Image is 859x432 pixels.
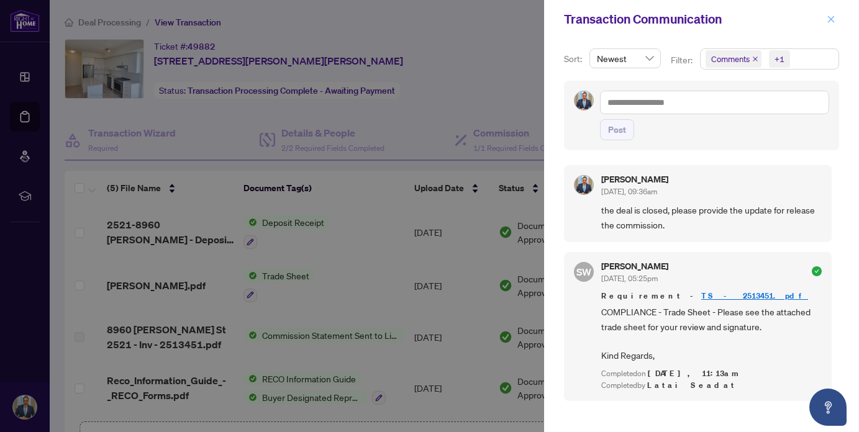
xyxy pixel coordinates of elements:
[647,380,737,390] span: Latai Seadat
[601,380,822,392] div: Completed by
[648,368,740,379] span: [DATE], 11:13am
[597,49,653,68] span: Newest
[701,290,808,301] a: TS - 2513451.pdf
[775,53,784,65] div: +1
[564,52,584,66] p: Sort:
[706,50,761,68] span: Comments
[575,91,593,110] img: Profile Icon
[601,290,822,302] span: Requirement -
[809,389,847,426] button: Open asap
[671,53,694,67] p: Filter:
[564,10,823,29] div: Transaction Communication
[812,266,822,276] span: check-circle
[601,203,822,232] span: the deal is closed, please provide the update for release the commission.
[752,56,758,62] span: close
[575,176,593,194] img: Profile Icon
[601,368,822,380] div: Completed on
[601,262,668,271] h5: [PERSON_NAME]
[600,119,634,140] button: Post
[827,15,835,24] span: close
[576,264,592,280] span: SW
[601,187,657,196] span: [DATE], 09:36am
[711,53,750,65] span: Comments
[601,305,822,363] span: COMPLIANCE - Trade Sheet - Please see the attached trade sheet for your review and signature. Kin...
[601,274,658,283] span: [DATE], 05:25pm
[601,175,668,184] h5: [PERSON_NAME]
